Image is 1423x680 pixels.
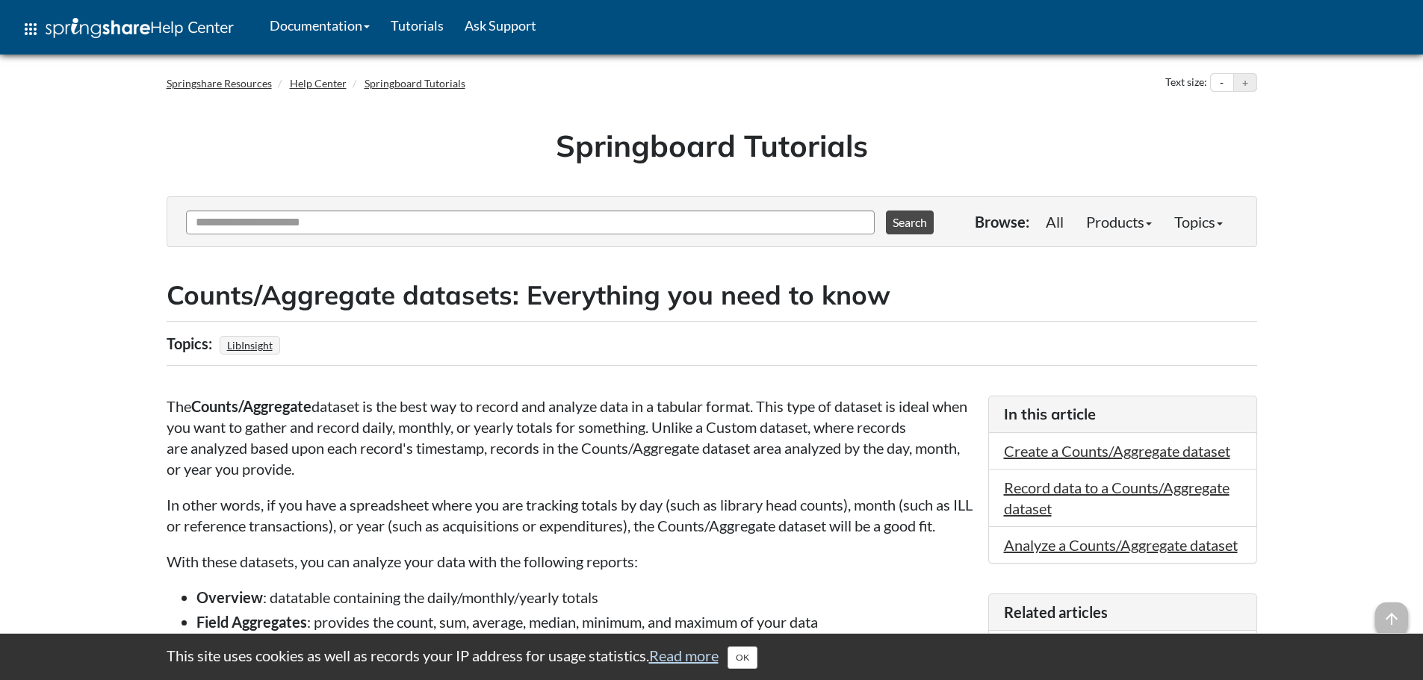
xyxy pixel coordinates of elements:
div: Topics: [167,329,216,358]
h3: In this article [1004,404,1241,425]
a: Products [1075,207,1163,237]
a: All [1035,207,1075,237]
a: Analyze a Counts/Aggregate dataset [1004,536,1238,554]
a: Topics [1163,207,1234,237]
a: Springboard Tutorials [365,77,465,90]
li: : provides the count, sum, average, median, minimum, and maximum of your data [196,611,973,632]
p: In other words, if you have a spreadsheet where you are tracking totals by day (such as library h... [167,494,973,536]
strong: Field Aggregates [196,613,307,631]
p: With these datasets, you can analyze your data with the following reports: [167,551,973,572]
span: arrow_upward [1375,602,1408,635]
span: apps [22,20,40,38]
a: Ask Support [454,7,547,44]
a: Tutorials [380,7,454,44]
a: Springshare Resources [167,77,272,90]
button: Close [728,646,757,669]
a: LibInsight [225,334,275,356]
button: Increase text size [1234,74,1256,92]
div: Text size: [1162,73,1210,93]
span: Related articles [1004,603,1108,621]
button: Decrease text size [1211,74,1233,92]
a: Record data to a Counts/Aggregate dataset [1004,478,1230,517]
a: apps Help Center [11,7,244,52]
h1: Springboard Tutorials [178,125,1246,166]
strong: Overview [196,588,263,606]
p: The dataset is the best way to record and analyze data in a tabular format. This type of dataset ... [167,396,973,479]
a: Create a Counts/Aggregate dataset [1004,442,1230,460]
img: Springshare [46,18,150,38]
p: Browse: [975,211,1029,232]
a: arrow_upward [1375,604,1408,622]
div: This site uses cookies as well as records your IP address for usage statistics. [152,645,1272,669]
strong: Counts/Aggregate [191,397,311,415]
button: Search [886,210,934,234]
a: Help Center [290,77,347,90]
a: Documentation [259,7,380,44]
h2: Counts/Aggregate datasets: Everything you need to know [167,277,1257,314]
li: : datatable containing the daily/monthly/yearly totals [196,587,973,608]
span: Help Center [150,17,234,37]
a: Read more [649,646,719,664]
